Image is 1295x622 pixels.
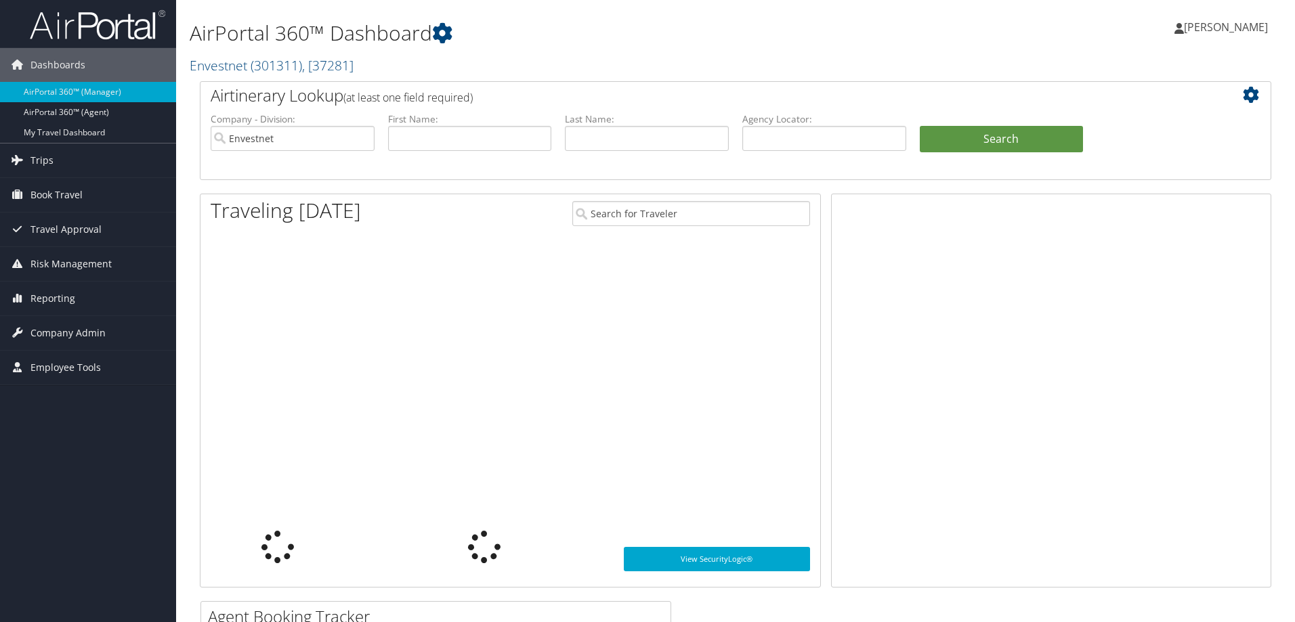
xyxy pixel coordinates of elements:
a: [PERSON_NAME] [1174,7,1281,47]
span: Travel Approval [30,213,102,246]
span: Employee Tools [30,351,101,384]
h2: Airtinerary Lookup [211,84,1171,107]
input: Search for Traveler [572,201,810,226]
button: Search [920,126,1084,153]
span: Reporting [30,282,75,315]
span: Company Admin [30,316,106,350]
span: , [ 37281 ] [302,56,354,74]
span: Book Travel [30,178,83,212]
span: (at least one field required) [343,90,473,105]
h1: AirPortal 360™ Dashboard [190,19,918,47]
h1: Traveling [DATE] [211,196,361,225]
img: airportal-logo.png [30,9,165,41]
span: [PERSON_NAME] [1184,20,1268,35]
a: View SecurityLogic® [624,547,810,571]
label: Agency Locator: [742,112,906,126]
label: Company - Division: [211,112,375,126]
span: Trips [30,143,54,177]
span: Risk Management [30,247,112,281]
a: Envestnet [190,56,354,74]
span: ( 301311 ) [251,56,302,74]
label: Last Name: [565,112,729,126]
span: Dashboards [30,48,85,82]
label: First Name: [388,112,552,126]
